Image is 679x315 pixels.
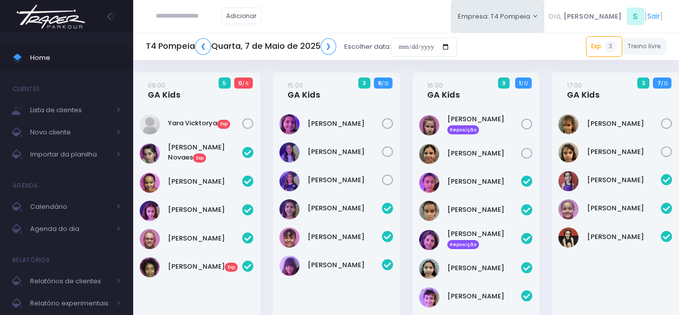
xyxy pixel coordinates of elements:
[30,104,111,117] span: Lista de clientes
[447,240,479,249] span: Reposição
[30,148,111,161] span: Importar da planilha
[427,81,443,90] small: 16:00
[605,41,617,53] span: 3
[381,81,388,87] small: / 12
[587,147,661,157] a: [PERSON_NAME]
[13,250,50,270] h4: Relatórios
[140,201,160,221] img: Luisa Tomchinsky Montezano
[419,287,439,307] img: Nina Loureiro Andrusyszyn
[419,115,439,135] img: Antonia Landmann
[521,81,528,87] small: / 12
[13,176,38,196] h4: Agenda
[140,114,160,134] img: Yara vicktorya alberga
[217,120,230,129] span: Exp
[587,203,661,213] a: [PERSON_NAME]
[637,77,649,89] span: 3
[519,79,521,87] strong: 1
[279,142,300,163] img: Lia Widman
[308,175,382,185] a: [PERSON_NAME]
[242,81,248,87] small: / 6
[168,233,242,244] a: [PERSON_NAME]
[168,205,242,215] a: [PERSON_NAME]
[558,114,578,134] img: Isabel barbieri giraldi
[661,81,667,87] small: / 12
[279,227,300,248] img: Júlia Caze Rodrigues
[308,260,382,270] a: [PERSON_NAME]
[419,230,439,250] img: Laura Novaes Abud
[587,119,661,129] a: [PERSON_NAME]
[558,199,578,219] img: Maria Eduarda Nogueira Missao
[140,229,160,249] img: Paola baldin Barreto Armentano
[587,175,661,185] a: [PERSON_NAME]
[419,173,439,193] img: Gabrielly Rosa Teixeira
[447,263,522,273] a: [PERSON_NAME]
[627,8,644,25] span: S
[622,38,667,55] a: Treino livre
[279,114,300,134] img: Heloisa Nivolone
[168,142,242,163] a: [PERSON_NAME] NovaesExp
[140,257,160,277] img: Priscila Vanzolini
[657,79,661,87] strong: 7
[498,77,510,89] span: 9
[358,77,370,89] span: 3
[148,80,180,100] a: 09:00GA Kids
[279,171,300,191] img: Rosa Widman
[567,81,582,90] small: 17:00
[13,79,40,99] h4: Clientes
[587,232,661,242] a: [PERSON_NAME]
[544,5,666,28] div: [ ]
[140,173,160,193] img: Júlia Barbosa
[308,232,382,242] a: [PERSON_NAME]
[30,126,111,139] span: Novo cliente
[419,259,439,279] img: Luisa Yen Muller
[558,227,578,248] img: Sofia Barbosa Gambi Rigolin Maria
[308,119,382,129] a: [PERSON_NAME]
[30,275,111,288] span: Relatórios de clientes
[238,79,242,87] strong: 0
[447,148,522,159] a: [PERSON_NAME]
[378,79,381,87] strong: 6
[586,36,622,56] a: Exp3
[419,144,439,164] img: Luisa Esperança Neves
[30,297,111,310] span: Relatório experimentais
[308,203,382,213] a: [PERSON_NAME]
[221,8,262,24] a: Adicionar
[447,125,479,134] span: Reposição
[219,77,231,89] span: 5
[30,51,121,64] span: Home
[427,80,460,100] a: 16:00GA Kids
[447,205,522,215] a: [PERSON_NAME]
[567,80,600,100] a: 17:00GA Kids
[168,177,242,187] a: [PERSON_NAME]
[168,262,242,272] a: [PERSON_NAME]Exp
[193,153,206,163] span: Exp
[168,118,242,128] a: Yara VicktoryaExp
[419,201,439,221] img: Helena Piccirillo de Almeida
[195,38,211,55] a: ❮
[308,147,382,157] a: [PERSON_NAME]
[225,263,238,272] span: Exp
[447,177,522,187] a: [PERSON_NAME]
[30,222,111,235] span: Agenda do dia
[140,143,160,164] img: Elis tinucci novaes
[279,199,300,219] img: Antonella Zappa Marques
[647,11,660,22] a: Sair
[548,12,562,22] span: Olá,
[146,38,336,55] h5: T4 Pompeia Quarta, 7 de Maio de 2025
[146,35,457,58] div: Escolher data:
[447,291,522,301] a: [PERSON_NAME]
[558,171,578,191] img: Manuela Mattosinho Sfeir
[287,80,320,100] a: 15:00GA Kids
[447,229,522,249] a: [PERSON_NAME] Reposição
[447,114,522,134] a: [PERSON_NAME] Reposição
[321,38,337,55] a: ❯
[148,81,165,90] small: 09:00
[563,12,622,22] span: [PERSON_NAME]
[558,142,578,163] img: Manuela Barbieri Giraldi
[287,81,303,90] small: 15:00
[30,200,111,213] span: Calendário
[279,256,300,276] img: Marina Akemi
